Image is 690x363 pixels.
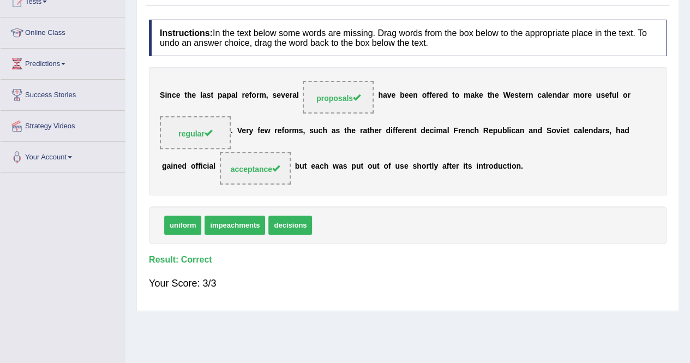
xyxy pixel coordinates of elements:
[191,91,196,100] b: e
[552,91,557,100] b: n
[356,162,361,171] b: u
[611,91,616,100] b: u
[627,91,630,100] b: r
[316,94,361,103] span: proposals
[284,127,289,135] b: o
[290,91,292,100] b: r
[620,127,625,135] b: a
[281,91,285,100] b: v
[580,91,585,100] b: o
[218,91,223,100] b: p
[470,91,475,100] b: a
[383,91,387,100] b: a
[268,216,312,235] span: decisions
[339,162,343,171] b: a
[574,127,578,135] b: c
[324,162,329,171] b: h
[266,91,268,100] b: ,
[476,162,478,171] b: i
[281,127,284,135] b: f
[434,127,436,135] b: i
[304,162,307,171] b: t
[551,127,556,135] b: o
[405,127,409,135] b: e
[231,165,280,174] span: acceptance
[447,127,449,135] b: l
[1,111,125,138] a: Strategy Videos
[548,91,553,100] b: e
[166,162,171,171] b: a
[502,127,507,135] b: b
[542,91,546,100] b: a
[442,162,447,171] b: a
[272,91,277,100] b: s
[427,91,429,100] b: f
[314,127,319,135] b: u
[493,127,498,135] b: p
[561,91,566,100] b: a
[512,162,517,171] b: o
[207,91,211,100] b: s
[461,127,465,135] b: e
[537,127,542,135] b: d
[171,162,173,171] b: i
[347,127,352,135] b: h
[509,162,512,171] b: i
[516,162,521,171] b: n
[537,91,542,100] b: c
[378,91,383,100] b: h
[360,127,363,135] b: r
[567,127,569,135] b: t
[557,91,562,100] b: d
[1,17,125,45] a: Online Class
[370,127,375,135] b: h
[483,127,489,135] b: R
[377,162,380,171] b: t
[149,270,667,296] div: Your Score: 3/3
[259,91,266,100] b: m
[598,127,602,135] b: a
[236,91,238,100] b: l
[585,91,587,100] b: r
[160,116,231,149] span: Drop target
[167,91,172,100] b: n
[453,127,458,135] b: F
[387,91,392,100] b: v
[436,91,439,100] b: r
[430,127,434,135] b: c
[566,91,568,100] b: r
[226,91,231,100] b: p
[533,127,538,135] b: n
[344,127,347,135] b: t
[447,162,449,171] b: f
[426,162,429,171] b: r
[525,91,528,100] b: r
[425,127,430,135] b: e
[195,162,198,171] b: f
[203,162,207,171] b: c
[251,91,256,100] b: o
[507,127,509,135] b: l
[391,127,393,135] b: i
[149,255,667,265] h4: Result:
[388,162,391,171] b: f
[605,127,609,135] b: s
[495,91,499,100] b: e
[172,91,176,100] b: c
[322,127,327,135] b: h
[178,162,182,171] b: e
[400,162,404,171] b: s
[351,162,356,171] b: p
[409,127,414,135] b: n
[463,162,465,171] b: i
[593,127,598,135] b: d
[242,127,246,135] b: e
[318,127,322,135] b: c
[421,127,425,135] b: d
[178,129,212,138] span: regular
[449,162,452,171] b: t
[386,127,391,135] b: d
[309,127,314,135] b: s
[220,152,291,185] span: Drop target
[160,28,213,38] b: Instructions:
